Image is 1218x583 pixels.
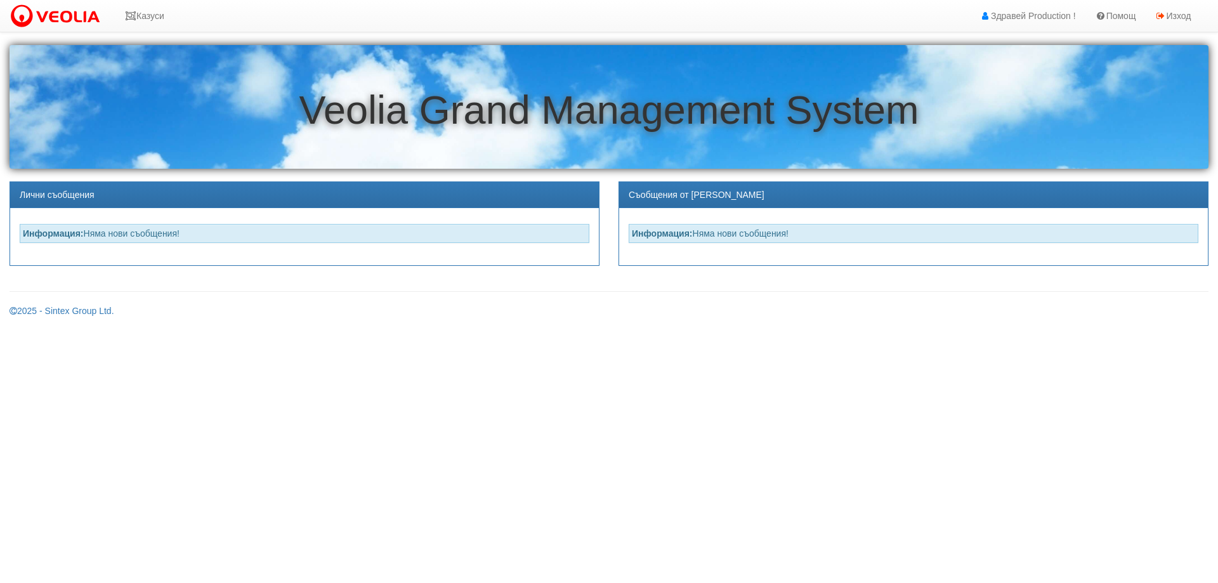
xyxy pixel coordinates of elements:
strong: Информация: [23,228,84,239]
a: 2025 - Sintex Group Ltd. [10,306,114,316]
div: Лични съобщения [10,182,599,208]
img: VeoliaLogo.png [10,3,106,30]
strong: Информация: [632,228,693,239]
h1: Veolia Grand Management System [10,88,1208,132]
div: Няма нови съобщения! [629,224,1198,243]
div: Съобщения от [PERSON_NAME] [619,182,1208,208]
div: Няма нови съобщения! [20,224,589,243]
